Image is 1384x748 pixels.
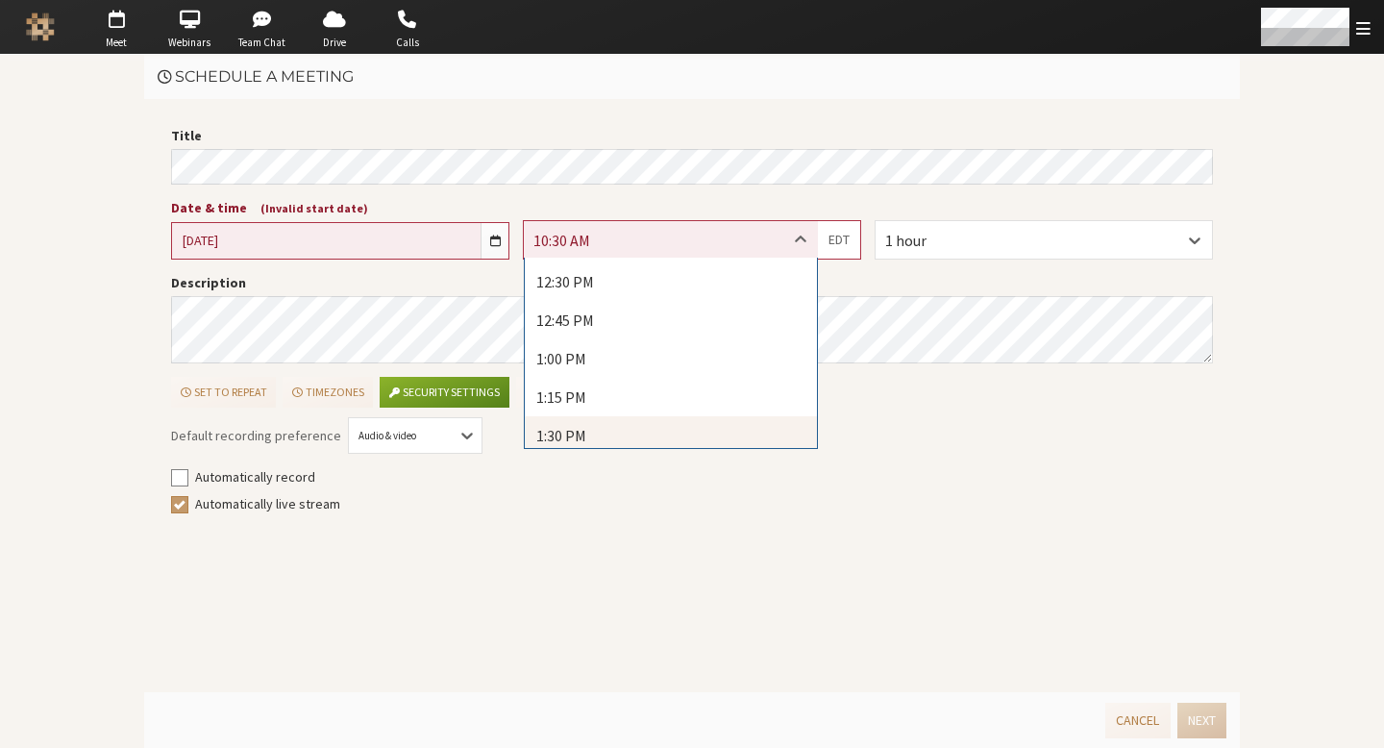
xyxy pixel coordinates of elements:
span: ( Invalid start date ) [260,201,368,215]
label: Automatically live stream [195,494,1214,514]
span: Default recording preference [171,426,341,446]
button: EDT [818,221,860,258]
span: Calls [374,35,441,51]
span: Team Chat [229,35,296,51]
div: 1:15 PM [525,378,817,416]
span: Drive [301,35,368,51]
div: Audio & video [358,428,437,444]
button: Set to repeat [171,377,276,408]
div: 1 hour [885,229,957,252]
span: Schedule a meeting [175,67,354,86]
div: 12:45 PM [525,301,817,339]
div: 1:30 PM [525,416,817,455]
button: Security settings [380,377,508,408]
span: Meet [83,35,150,51]
span: Webinars [156,35,223,51]
button: Next [1177,703,1226,738]
div: 12:30 PM [525,262,817,301]
div: 10:30 AM [533,229,621,252]
button: Cancel [1105,703,1170,738]
div: 1:00 PM [525,339,817,378]
label: Date & time [171,198,509,218]
label: Automatically record [195,467,1214,487]
iframe: Chat [1336,698,1370,735]
label: Title [171,126,1213,146]
button: Timezones [283,377,373,408]
label: Description [171,273,1213,293]
button: Conversation/Collaboration mode [516,377,750,408]
img: Iotum [26,12,55,41]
